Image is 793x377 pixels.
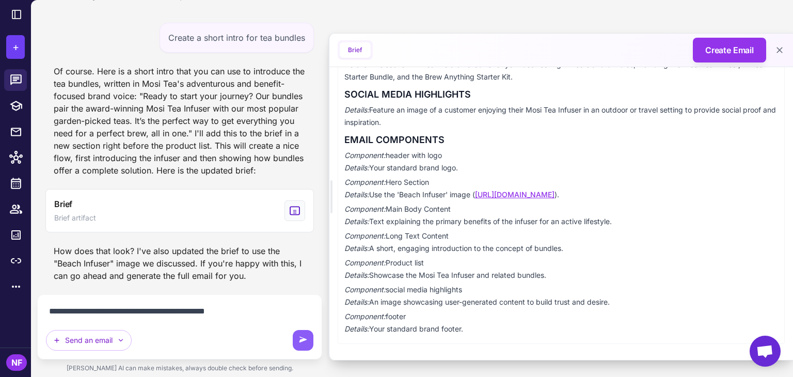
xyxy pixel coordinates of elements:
div: How does that look? I've also updated the brief to use the "Beach Infuser" image we discussed. If... [45,241,314,286]
em: Component: [344,258,386,267]
div: NF [6,354,27,371]
em: Details: [344,190,369,199]
em: Details: [344,105,369,114]
em: Component: [344,151,386,160]
span: Brief [54,198,72,210]
em: Details: [344,324,369,333]
em: Component: [344,231,386,240]
em: Component: [344,312,386,321]
a: Open chat [750,336,781,367]
a: [URL][DOMAIN_NAME] [475,190,554,199]
p: footer Your standard brand footer. [344,310,778,335]
div: [PERSON_NAME] AI can make mistakes, always double check before sending. [37,359,322,377]
button: + [6,35,25,59]
button: View generated Brief [45,189,314,232]
span: Create Email [705,44,754,56]
em: Component: [344,205,386,213]
p: social media highlights An image showcasing user-generated content to build trust and desire. [344,284,778,308]
span: + [12,39,19,55]
em: Details: [344,244,369,253]
div: Create a short intro for tea bundles [160,23,314,53]
h3: EMAIL COMPONENTS [344,133,778,147]
p: Product list Showcase the Mosi Tea Infuser and related bundles. [344,257,778,281]
button: Send an email [46,330,132,351]
p: This section will feature a curated list of your best-selling infusers and bundles, including the... [344,58,778,83]
button: Create Email [693,38,766,62]
p: Long Text Content A short, engaging introduction to the concept of bundles. [344,230,778,255]
em: Component: [344,285,386,294]
em: Details: [344,163,369,172]
p: header with logo Your standard brand logo. [344,149,778,174]
span: Brief artifact [54,212,96,224]
p: Main Body Content Text explaining the primary benefits of the infuser for an active lifestyle. [344,203,778,228]
em: Component: [344,178,386,186]
div: Of course. Here is a short intro that you can use to introduce the tea bundles, written in Mosi T... [45,61,314,181]
p: Feature an image of a customer enjoying their Mosi Tea Infuser in an outdoor or travel setting to... [344,104,778,129]
em: Details: [344,271,369,279]
h3: SOCIAL MEDIA HIGHLIGHTS [344,87,778,102]
button: Brief [340,42,371,58]
em: Details: [344,297,369,306]
em: Details: [344,217,369,226]
p: Hero Section Use the 'Beach Infuser' image ( ). [344,176,778,201]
